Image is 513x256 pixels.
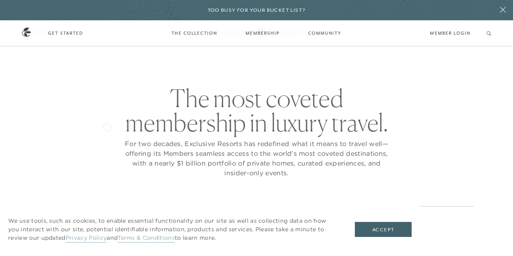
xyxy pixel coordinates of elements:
[48,30,83,37] a: Get Started
[123,86,391,135] h2: The most coveted membership in luxury travel.
[208,6,306,14] h6: Too busy for your bucket list?
[118,234,175,243] a: Terms & Conditions
[163,22,225,45] a: The Collection
[123,139,391,178] p: For two decades, Exclusive Resorts has redefined what it means to travel well—offering its Member...
[238,22,288,45] a: Membership
[430,30,470,37] a: Member Login
[355,222,412,237] button: Accept
[66,234,107,243] a: Privacy Policy
[8,217,339,242] p: We use tools, such as cookies, to enable essential functionality on our site as well as collectin...
[300,22,350,45] a: Community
